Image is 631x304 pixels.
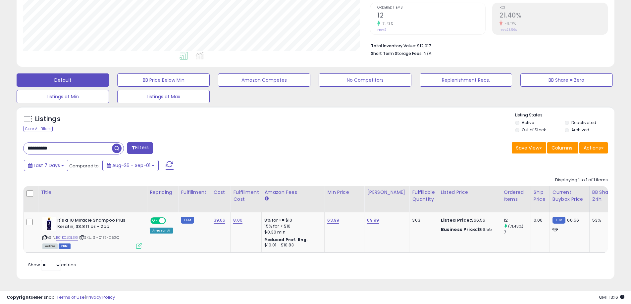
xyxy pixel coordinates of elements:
[547,142,578,153] button: Columns
[41,189,144,196] div: Title
[42,243,58,249] span: All listings currently available for purchase on Amazon
[512,142,546,153] button: Save View
[117,90,210,103] button: Listings at Max
[424,50,432,57] span: N/A
[150,189,175,196] div: Repricing
[420,73,512,87] button: Replenishment Recs.
[102,160,159,171] button: Aug-26 - Sep-01
[412,217,433,223] div: 303
[371,41,603,49] li: $12,017
[7,294,31,300] strong: Copyright
[412,189,435,203] div: Fulfillable Quantity
[504,229,531,235] div: 7
[534,217,545,223] div: 0.00
[367,217,379,224] a: 69.99
[552,217,565,224] small: FBM
[571,127,589,133] label: Archived
[552,189,587,203] div: Current Buybox Price
[218,73,310,87] button: Amazon Competes
[127,142,153,154] button: Filters
[504,217,531,223] div: 12
[534,189,547,203] div: Ship Price
[441,226,477,233] b: Business Price:
[592,189,616,203] div: BB Share 24h.
[165,218,176,224] span: OFF
[17,73,109,87] button: Default
[377,12,485,21] h2: 12
[371,43,416,49] b: Total Inventory Value:
[79,235,119,240] span: | SKU: SI-C157-D5GQ
[327,189,361,196] div: Min Price
[571,120,596,125] label: Deactivated
[508,224,523,229] small: (71.43%)
[42,217,142,248] div: ASIN:
[327,217,339,224] a: 63.99
[35,114,61,124] h5: Listings
[7,294,115,301] div: seller snap | |
[112,162,150,169] span: Aug-26 - Sep-01
[151,218,159,224] span: ON
[441,217,471,223] b: Listed Price:
[599,294,624,300] span: 2025-09-9 13:16 GMT
[264,229,319,235] div: $0.30 min
[117,73,210,87] button: BB Price Below Min
[504,189,528,203] div: Ordered Items
[500,12,607,21] h2: 21.40%
[264,223,319,229] div: 15% for > $10
[17,90,109,103] button: Listings at Min
[520,73,613,87] button: BB Share = Zero
[69,163,100,169] span: Compared to:
[515,112,614,118] p: Listing States:
[502,21,516,26] small: -9.17%
[367,189,406,196] div: [PERSON_NAME]
[264,189,322,196] div: Amazon Fees
[371,51,423,56] b: Short Term Storage Fees:
[23,126,53,132] div: Clear All Filters
[522,127,546,133] label: Out of Stock
[552,145,572,151] span: Columns
[34,162,60,169] span: Last 7 Days
[567,217,579,223] span: 66.56
[579,142,608,153] button: Actions
[214,217,226,224] a: 39.66
[500,28,517,32] small: Prev: 23.56%
[377,6,485,10] span: Ordered Items
[441,189,498,196] div: Listed Price
[57,217,138,231] b: it's a 10 Miracle Shampoo Plus Keratin, 33.8 fl oz - 2pc
[264,237,308,242] b: Reduced Prof. Rng.
[181,189,208,196] div: Fulfillment
[181,217,194,224] small: FBM
[56,235,78,240] a: B01KCJDL3G
[592,217,614,223] div: 53%
[500,6,607,10] span: ROI
[319,73,411,87] button: No Competitors
[377,28,386,32] small: Prev: 7
[57,294,85,300] a: Terms of Use
[264,196,268,202] small: Amazon Fees.
[28,262,76,268] span: Show: entries
[86,294,115,300] a: Privacy Policy
[441,227,496,233] div: $66.55
[233,189,259,203] div: Fulfillment Cost
[150,228,173,234] div: Amazon AI
[24,160,68,171] button: Last 7 Days
[59,243,71,249] span: FBM
[264,242,319,248] div: $10.01 - $10.83
[233,217,242,224] a: 8.00
[522,120,534,125] label: Active
[555,177,608,183] div: Displaying 1 to 1 of 1 items
[42,217,56,231] img: 21bl28g-6uL._SL40_.jpg
[380,21,393,26] small: 71.43%
[214,189,228,196] div: Cost
[441,217,496,223] div: $66.56
[264,217,319,223] div: 8% for <= $10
